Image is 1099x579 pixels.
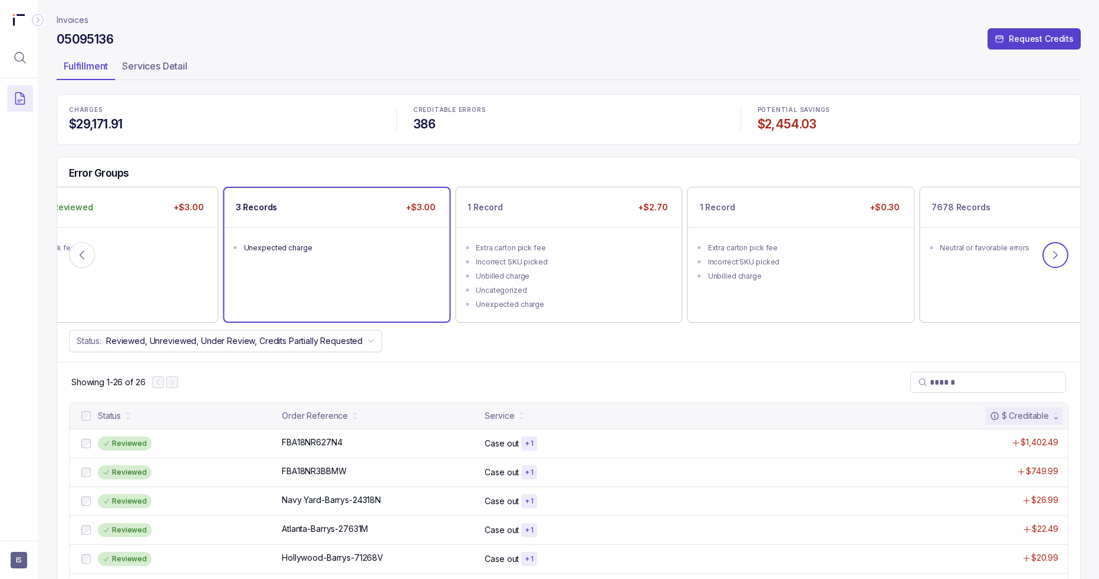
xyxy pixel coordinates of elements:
[57,57,115,80] li: Tab Fulfillment
[7,45,33,71] button: Menu Icon Button MagnifyingGlassIcon
[1009,33,1074,45] p: Request Credits
[81,497,91,506] input: checkbox-checkbox
[282,494,381,506] p: Navy Yard-Barrys-24318N
[525,439,534,448] p: + 1
[990,410,1049,422] div: $ Creditable
[403,199,438,216] p: +$3.00
[468,201,503,213] p: 1 Record
[867,199,902,216] p: +$0.30
[57,14,88,26] nav: breadcrumb
[758,107,1068,114] p: POTENTIAL SAVINGS
[57,31,113,48] h4: 05095136
[476,270,669,282] div: Unbilled charge
[81,468,91,477] input: checkbox-checkbox
[485,438,519,449] p: Case out
[282,523,368,535] p: Atlanta-Barrys-27631M
[700,201,735,213] p: 1 Record
[708,256,901,268] div: Incorrect SKU picked
[81,411,91,421] input: checkbox-checkbox
[1032,523,1058,535] p: $22.49
[69,330,382,352] button: Status:Reviewed, Unreviewed, Under Review, Credits Partially Requested
[988,28,1081,49] button: Request Credits
[485,466,519,478] p: Case out
[485,410,514,422] div: Service
[11,552,27,568] button: User initials
[69,116,380,133] h4: $29,171.91
[81,554,91,564] input: checkbox-checkbox
[1031,552,1058,564] p: $20.99
[413,116,724,133] h4: 386
[1021,436,1058,448] p: $1,402.49
[31,13,45,27] div: Collapse Icon
[57,14,88,26] a: Invoices
[1031,494,1058,506] p: $26.99
[98,436,152,451] div: Reviewed
[115,57,195,80] li: Tab Services Detail
[636,199,670,216] p: +$2.70
[1026,465,1058,477] p: $749.99
[282,410,348,422] div: Order Reference
[282,552,383,564] p: Hollywood-Barrys-71268V
[12,242,205,254] div: Extra item pick fee
[485,495,519,507] p: Case out
[485,524,519,536] p: Case out
[77,335,101,347] p: Status:
[71,376,145,388] div: Remaining page entries
[122,59,187,73] p: Services Detail
[525,525,534,535] p: + 1
[64,59,108,73] p: Fulfillment
[282,465,346,477] p: FBA18NR3BBMW
[98,523,152,537] div: Reviewed
[171,199,206,216] p: +$3.00
[932,201,990,213] p: 7678 Records
[71,376,145,388] p: Showing 1-26 of 26
[476,284,669,296] div: Uncategorized
[98,494,152,508] div: Reviewed
[57,57,1081,80] ul: Tab Group
[244,242,437,254] div: Unexpected charge
[236,201,278,213] p: 3 Records
[476,299,669,310] div: Unexpected charge
[98,552,152,566] div: Reviewed
[485,553,519,565] p: Case out
[81,525,91,535] input: checkbox-checkbox
[98,465,152,479] div: Reviewed
[7,85,33,111] button: Menu Icon Button DocumentTextIcon
[69,107,380,114] p: CHARGES
[69,167,129,180] h5: Error Groups
[708,270,901,282] div: Unbilled charge
[98,410,121,422] div: Status
[476,256,669,268] div: Incorrect SKU picked
[53,201,93,213] p: Reviewed
[525,554,534,564] p: + 1
[106,335,363,347] p: Reviewed, Unreviewed, Under Review, Credits Partially Requested
[476,242,669,254] div: Extra carton pick fee
[413,107,724,114] p: CREDITABLE ERRORS
[525,497,534,506] p: + 1
[708,242,901,254] div: Extra carton pick fee
[758,116,1068,133] h4: $2,454.03
[282,436,342,448] p: FBA18NR627N4
[81,439,91,448] input: checkbox-checkbox
[525,468,534,477] p: + 1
